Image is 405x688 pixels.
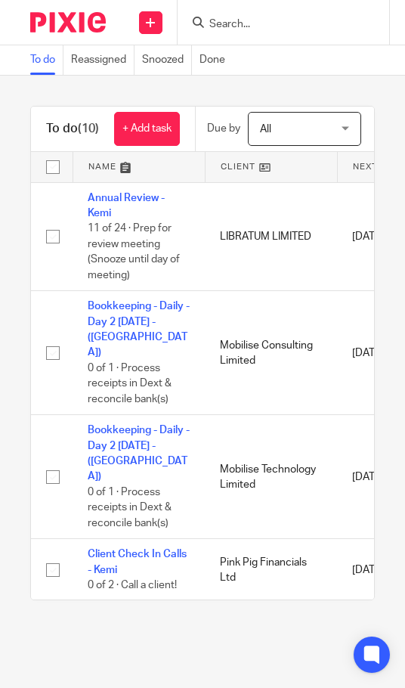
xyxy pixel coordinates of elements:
a: To do [30,45,63,75]
a: + Add task [114,112,180,146]
td: LIBRATUM LIMITED [205,182,337,291]
a: Snoozed [142,45,192,75]
a: Client Check In Calls - Kemi [88,549,187,575]
span: 0 of 1 · Process receipts in Dext & reconcile bank(s) [88,487,172,528]
span: 11 of 24 · Prep for review meeting (Snooze until day of meeting) [88,223,180,280]
p: Due by [207,121,240,136]
span: (10) [78,122,99,135]
img: Pixie [30,12,106,33]
a: Bookkeeping - Daily - Day 2 [DATE] - ([GEOGRAPHIC_DATA]) [88,425,190,482]
a: Bookkeeping - Daily - Day 2 [DATE] - ([GEOGRAPHIC_DATA]) [88,301,190,358]
a: Done [199,45,233,75]
a: Annual Review - Kemi [88,193,165,218]
h1: To do [46,121,99,137]
a: Reassigned [71,45,134,75]
td: Pink Pig Financials Ltd [205,539,337,601]
td: Mobilise Technology Limited [205,415,337,539]
span: All [260,124,271,135]
td: Mobilise Consulting Limited [205,291,337,415]
span: 0 of 2 · Call a client! [88,580,177,590]
input: Search [208,18,344,32]
span: 0 of 1 · Process receipts in Dext & reconcile bank(s) [88,363,172,404]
